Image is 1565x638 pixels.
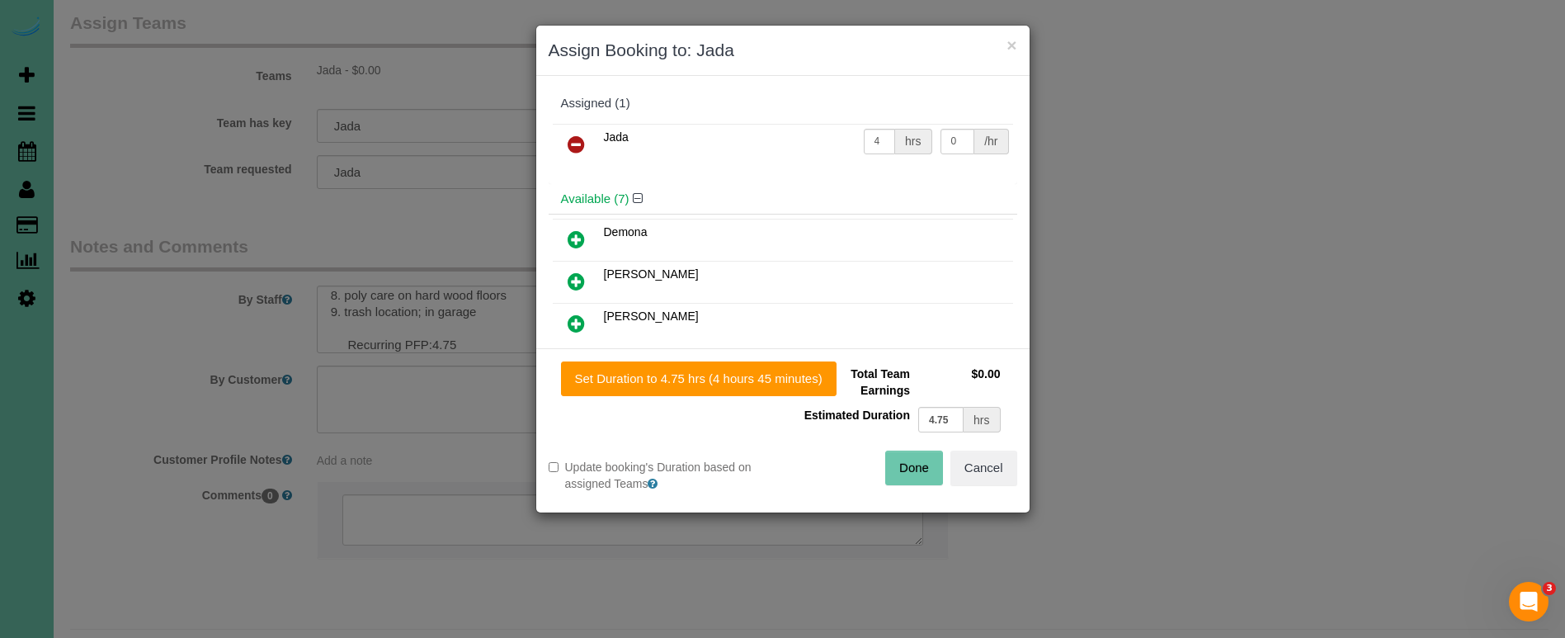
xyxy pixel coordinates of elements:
[895,129,931,154] div: hrs
[549,38,1017,63] h3: Assign Booking to: Jada
[549,462,559,472] input: Update booking's Duration based on assigned Teams
[914,362,1005,403] td: $0.00
[604,267,699,281] span: [PERSON_NAME]
[604,130,629,144] span: Jada
[561,97,1005,111] div: Assigned (1)
[795,362,914,403] td: Total Team Earnings
[804,409,910,422] span: Estimated Duration
[1543,582,1556,595] span: 3
[1509,582,1549,621] iframe: Intercom live chat
[549,459,771,492] label: Update booking's Duration based on assigned Teams
[1006,36,1016,54] button: ×
[604,310,699,323] span: [PERSON_NAME]
[885,451,943,485] button: Done
[950,451,1017,485] button: Cancel
[561,192,1005,206] h4: Available (7)
[964,407,1000,432] div: hrs
[561,362,837,396] button: Set Duration to 4.75 hrs (4 hours 45 minutes)
[604,225,648,239] span: Demona
[974,129,1008,154] div: /hr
